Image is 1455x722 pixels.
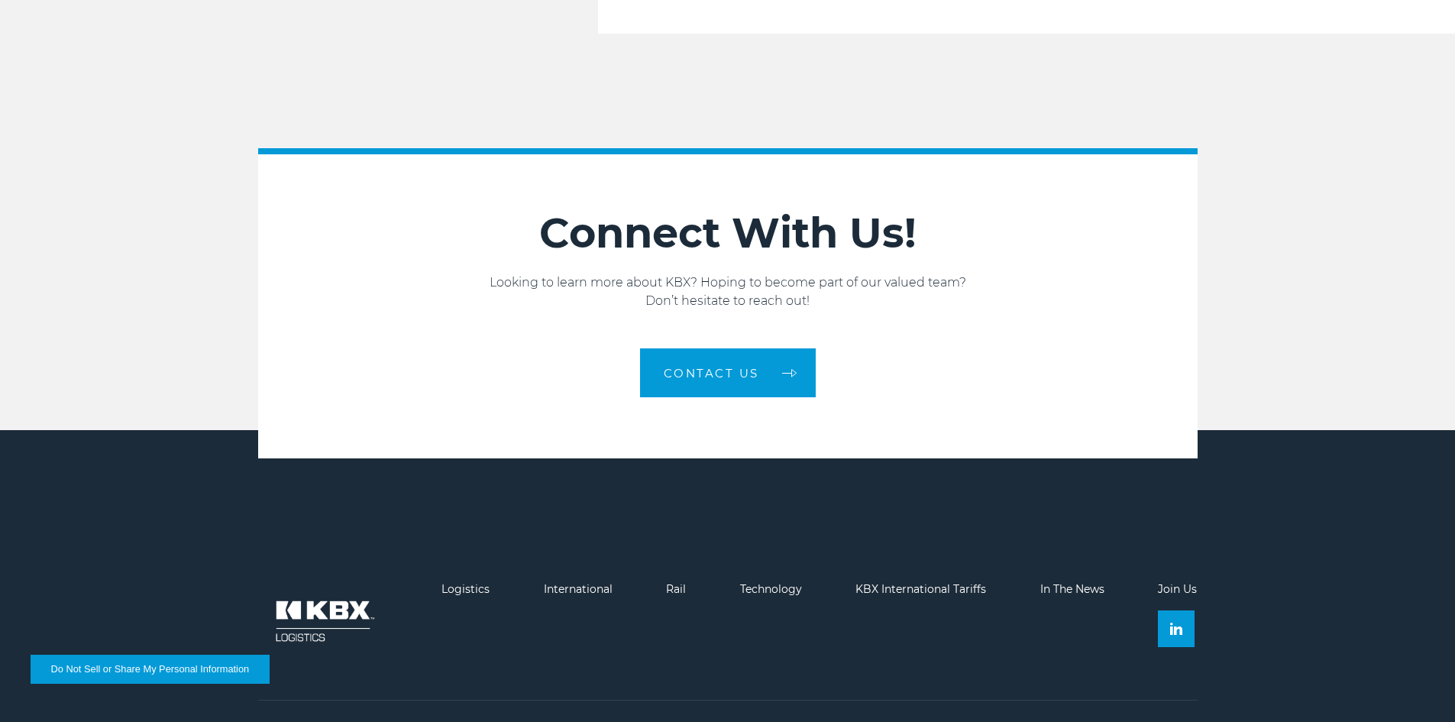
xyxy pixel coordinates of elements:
[544,582,613,596] a: International
[258,583,388,659] img: kbx logo
[258,274,1198,310] p: Looking to learn more about KBX? Hoping to become part of our valued team? Don’t hesitate to reac...
[740,582,802,596] a: Technology
[640,348,816,397] a: Contact us arrow arrow
[1158,582,1197,596] a: Join Us
[1170,623,1182,635] img: Linkedin
[666,582,686,596] a: Rail
[31,655,270,684] button: Do Not Sell or Share My Personal Information
[258,208,1198,258] h2: Connect With Us!
[1040,582,1104,596] a: In The News
[441,582,490,596] a: Logistics
[855,582,986,596] a: KBX International Tariffs
[664,367,759,379] span: Contact us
